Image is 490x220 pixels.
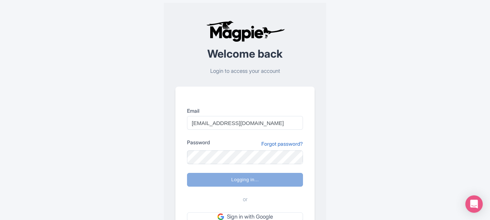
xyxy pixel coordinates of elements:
[175,67,315,75] p: Login to access your account
[243,195,248,204] span: or
[465,195,483,213] div: Open Intercom Messenger
[175,48,315,60] h2: Welcome back
[187,138,210,146] label: Password
[187,116,303,130] input: you@example.com
[187,107,303,115] label: Email
[187,173,303,187] input: Logging in...
[204,20,286,42] img: logo-ab69f6fb50320c5b225c76a69d11143b.png
[261,140,303,148] a: Forgot password?
[217,213,224,220] img: google.svg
